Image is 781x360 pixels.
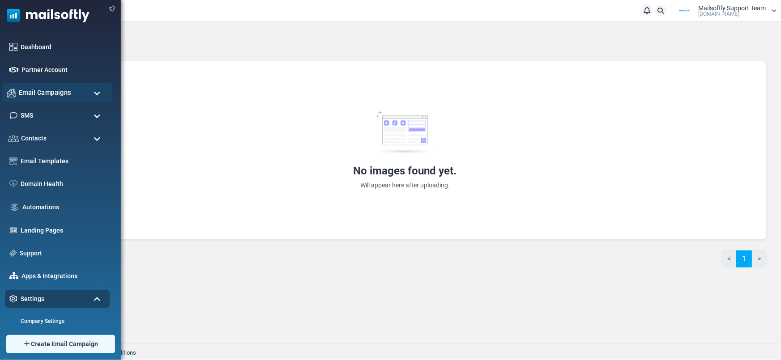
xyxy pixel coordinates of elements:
[376,110,434,154] img: Empty State
[21,294,44,304] span: Settings
[21,179,105,189] a: Domain Health
[9,111,17,119] img: sms-icon.png
[698,11,739,17] span: [DOMAIN_NAME]
[21,42,105,52] a: Dashboard
[674,4,696,17] img: User Logo
[9,180,17,187] img: domain-health-icon.svg
[31,339,98,349] span: Create Email Campaign
[736,250,752,267] a: 1
[8,135,19,141] img: contacts-icon.svg
[9,226,17,234] img: landing_pages.svg
[20,249,105,258] a: Support
[22,203,105,212] a: Automations
[21,111,33,120] span: SMS
[9,295,17,303] img: settings-icon.svg
[9,43,17,51] img: dashboard-icon.svg
[21,65,105,75] a: Partner Account
[21,157,105,166] a: Email Templates
[5,317,107,325] a: Company Settings
[9,202,19,212] img: workflow.svg
[698,5,766,11] span: Mailsoftly Support Team
[9,250,17,257] img: support-icon.svg
[21,226,105,235] a: Landing Pages
[721,250,767,275] nav: Page
[21,134,47,143] span: Contacts
[9,157,17,165] img: email-templates-icon.svg
[21,271,105,281] a: Apps & Integrations
[674,4,777,17] a: User Logo Mailsoftly Support Team [DOMAIN_NAME]
[354,181,457,190] div: Will appear here after uploading.
[19,88,71,97] span: Email Campaigns
[354,165,457,178] h4: No images found yet.
[7,89,16,97] img: campaigns-icon.png
[29,343,781,360] footer: 2025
